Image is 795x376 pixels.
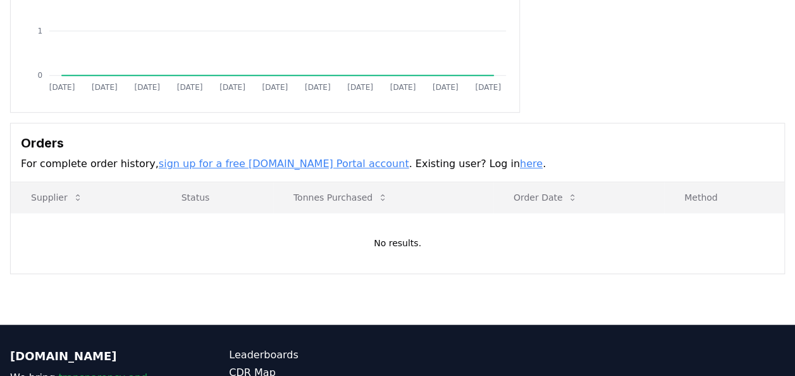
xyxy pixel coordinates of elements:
[21,134,774,153] h3: Orders
[347,83,373,92] tspan: [DATE]
[503,185,588,210] button: Order Date
[305,83,331,92] tspan: [DATE]
[219,83,245,92] tspan: [DATE]
[520,158,543,170] a: here
[159,158,409,170] a: sign up for a free [DOMAIN_NAME] Portal account
[10,348,178,365] p: [DOMAIN_NAME]
[21,185,93,210] button: Supplier
[433,83,459,92] tspan: [DATE]
[49,83,75,92] tspan: [DATE]
[92,83,118,92] tspan: [DATE]
[390,83,416,92] tspan: [DATE]
[37,71,42,80] tspan: 0
[21,156,774,172] p: For complete order history, . Existing user? Log in .
[11,213,784,273] td: No results.
[229,348,397,363] a: Leaderboards
[134,83,160,92] tspan: [DATE]
[475,83,501,92] tspan: [DATE]
[177,83,203,92] tspan: [DATE]
[171,191,263,204] p: Status
[262,83,288,92] tspan: [DATE]
[37,27,42,35] tspan: 1
[283,185,398,210] button: Tonnes Purchased
[674,191,774,204] p: Method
